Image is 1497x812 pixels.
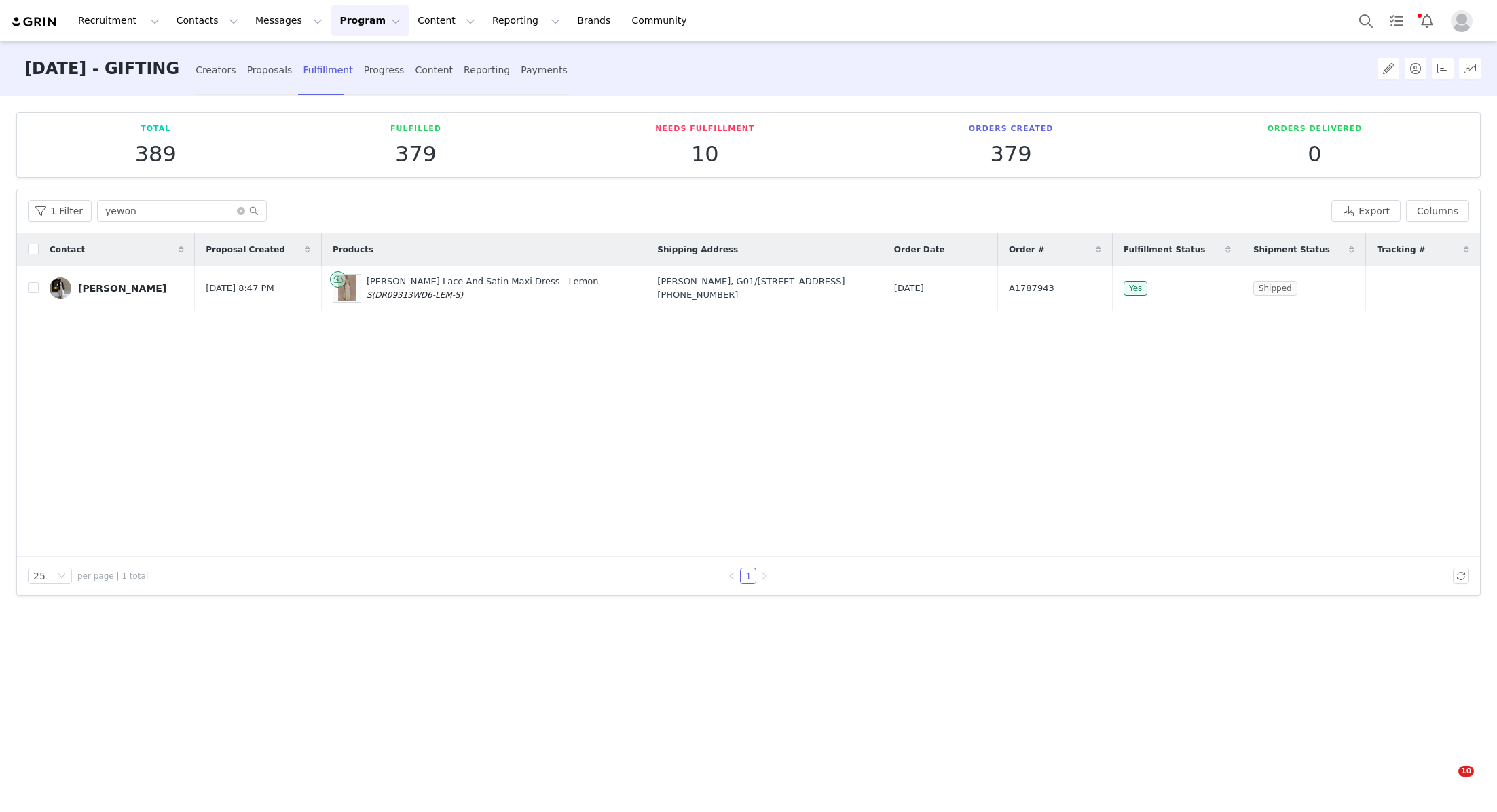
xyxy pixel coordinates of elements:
[1009,244,1045,256] span: Order #
[657,275,871,301] div: [PERSON_NAME], G01/[STREET_ADDRESS]
[1406,200,1469,222] button: Columns
[655,123,754,135] p: Needs Fulfillment
[135,142,177,166] p: 389
[464,52,510,88] div: Reporting
[135,123,177,135] p: Total
[50,277,71,299] img: 9674c035-6a3b-4995-b6f0-fedbc22f65c6.jpg
[655,142,754,166] p: 10
[367,290,372,300] span: S
[196,52,236,88] div: Creators
[1124,244,1205,256] span: Fulfillment Status
[1451,10,1473,32] img: placeholder-profile.jpg
[415,52,453,88] div: Content
[1331,200,1401,222] button: Export
[206,244,285,256] span: Proposal Created
[97,200,267,222] input: Search...
[1009,282,1054,295] span: A1787943
[740,568,756,584] li: 1
[741,568,756,583] a: 1
[206,282,274,295] span: [DATE] 8:47 PM
[894,282,986,295] div: [DATE]
[50,277,184,299] a: [PERSON_NAME]
[58,572,66,581] i: icon: down
[333,244,373,256] span: Products
[28,200,92,222] button: 1 Filter
[969,142,1054,166] p: 379
[1124,281,1147,296] span: Yes
[624,5,701,36] a: Community
[724,568,740,584] li: Previous Page
[521,52,568,88] div: Payments
[168,5,246,36] button: Contacts
[70,5,168,36] button: Recruitment
[338,275,356,302] img: 250709_MESHKI_Roam4_12_581.jpg
[372,290,464,300] span: (DR09313WD6-LEM-S)
[247,5,331,36] button: Messages
[390,142,441,166] p: 379
[1458,766,1474,777] span: 10
[249,206,259,216] i: icon: search
[657,244,738,256] span: Shipping Address
[390,123,441,135] p: Fulfilled
[1412,5,1442,36] button: Notifications
[331,5,409,36] button: Program
[728,572,736,580] i: icon: left
[364,52,405,88] div: Progress
[237,207,245,215] i: icon: close-circle
[409,5,483,36] button: Content
[11,16,58,28] img: grin logo
[77,570,148,582] span: per page | 1 total
[1377,244,1425,256] span: Tracking #
[78,283,166,294] div: [PERSON_NAME]
[969,123,1054,135] p: Orders Created
[24,41,179,96] h3: [DATE] - GIFTING
[569,5,623,36] a: Brands
[367,275,598,301] div: [PERSON_NAME] Lace And Satin Maxi Dress - Lemon
[484,5,568,36] button: Reporting
[1430,766,1463,798] iframe: Intercom live chat
[1253,281,1297,296] span: Shipped
[1268,142,1363,166] p: 0
[50,244,85,256] span: Contact
[33,568,45,583] div: 25
[1268,123,1363,135] p: Orders Delivered
[247,52,293,88] div: Proposals
[303,52,352,88] div: Fulfillment
[1253,244,1330,256] span: Shipment Status
[894,244,945,256] span: Order Date
[1382,5,1411,36] a: Tasks
[1443,10,1486,32] button: Profile
[1351,5,1381,36] button: Search
[760,572,769,580] i: icon: right
[657,288,871,302] div: [PHONE_NUMBER]
[756,568,773,584] li: Next Page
